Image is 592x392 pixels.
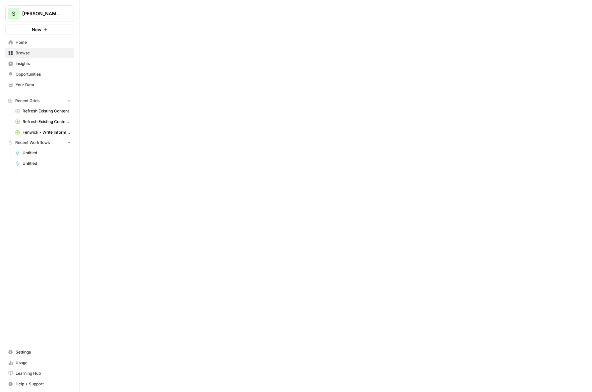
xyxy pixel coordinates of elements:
[22,10,62,17] span: [PERSON_NAME] Demo
[12,116,74,127] a: Refresh Existing Content - Fergus
[16,50,71,56] span: Browse
[23,119,71,125] span: Refresh Existing Content - Fergus
[12,158,74,169] a: Untitled
[12,127,74,138] a: Fenwick - Write Informational Article
[23,129,71,135] span: Fenwick - Write Informational Article
[5,379,74,389] button: Help + Support
[16,61,71,67] span: Insights
[5,358,74,368] a: Usage
[16,71,71,77] span: Opportunities
[23,150,71,156] span: Untitled
[23,161,71,166] span: Untitled
[15,98,39,104] span: Recent Grids
[5,368,74,379] a: Learning Hub
[16,39,71,45] span: Home
[16,82,71,88] span: Your Data
[16,381,71,387] span: Help + Support
[12,106,74,116] a: Refresh Existing Content
[12,148,74,158] a: Untitled
[5,25,74,34] button: New
[16,360,71,366] span: Usage
[12,10,15,18] span: S
[5,37,74,48] a: Home
[16,349,71,355] span: Settings
[5,5,74,22] button: Workspace: Shanil Demo
[5,58,74,69] a: Insights
[5,80,74,90] a: Your Data
[5,69,74,80] a: Opportunities
[5,347,74,358] a: Settings
[5,138,74,148] button: Recent Workflows
[5,48,74,58] a: Browse
[23,108,71,114] span: Refresh Existing Content
[16,370,71,376] span: Learning Hub
[15,140,50,146] span: Recent Workflows
[32,26,41,33] span: New
[5,96,74,106] button: Recent Grids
